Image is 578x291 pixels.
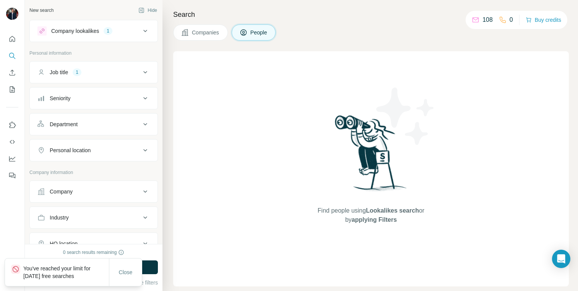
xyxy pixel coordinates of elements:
[30,141,157,159] button: Personal location
[6,32,18,46] button: Quick start
[104,28,112,34] div: 1
[6,118,18,132] button: Use Surfe on LinkedIn
[30,115,157,133] button: Department
[331,113,411,198] img: Surfe Illustration - Woman searching with binoculars
[310,206,432,224] span: Find people using or by
[50,214,69,221] div: Industry
[50,240,78,247] div: HQ location
[29,169,158,176] p: Company information
[73,69,81,76] div: 1
[30,208,157,227] button: Industry
[30,182,157,201] button: Company
[50,120,78,128] div: Department
[510,15,513,24] p: 0
[23,265,109,280] p: You've reached your limit for [DATE] free searches
[30,22,157,40] button: Company lookalikes1
[6,8,18,20] img: Avatar
[119,268,133,276] span: Close
[6,152,18,166] button: Dashboard
[526,15,561,25] button: Buy credits
[352,216,397,223] span: applying Filters
[50,94,70,102] div: Seniority
[552,250,570,268] div: Open Intercom Messenger
[6,66,18,80] button: Enrich CSV
[114,265,138,279] button: Close
[250,29,268,36] span: People
[50,146,91,154] div: Personal location
[30,63,157,81] button: Job title1
[50,68,68,76] div: Job title
[133,5,162,16] button: Hide
[6,169,18,182] button: Feedback
[51,27,99,35] div: Company lookalikes
[6,49,18,63] button: Search
[30,234,157,253] button: HQ location
[29,7,54,14] div: New search
[192,29,220,36] span: Companies
[173,9,569,20] h4: Search
[371,82,440,151] img: Surfe Illustration - Stars
[482,15,493,24] p: 108
[50,188,73,195] div: Company
[63,249,125,256] div: 0 search results remaining
[366,207,419,214] span: Lookalikes search
[30,89,157,107] button: Seniority
[29,50,158,57] p: Personal information
[6,83,18,96] button: My lists
[6,135,18,149] button: Use Surfe API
